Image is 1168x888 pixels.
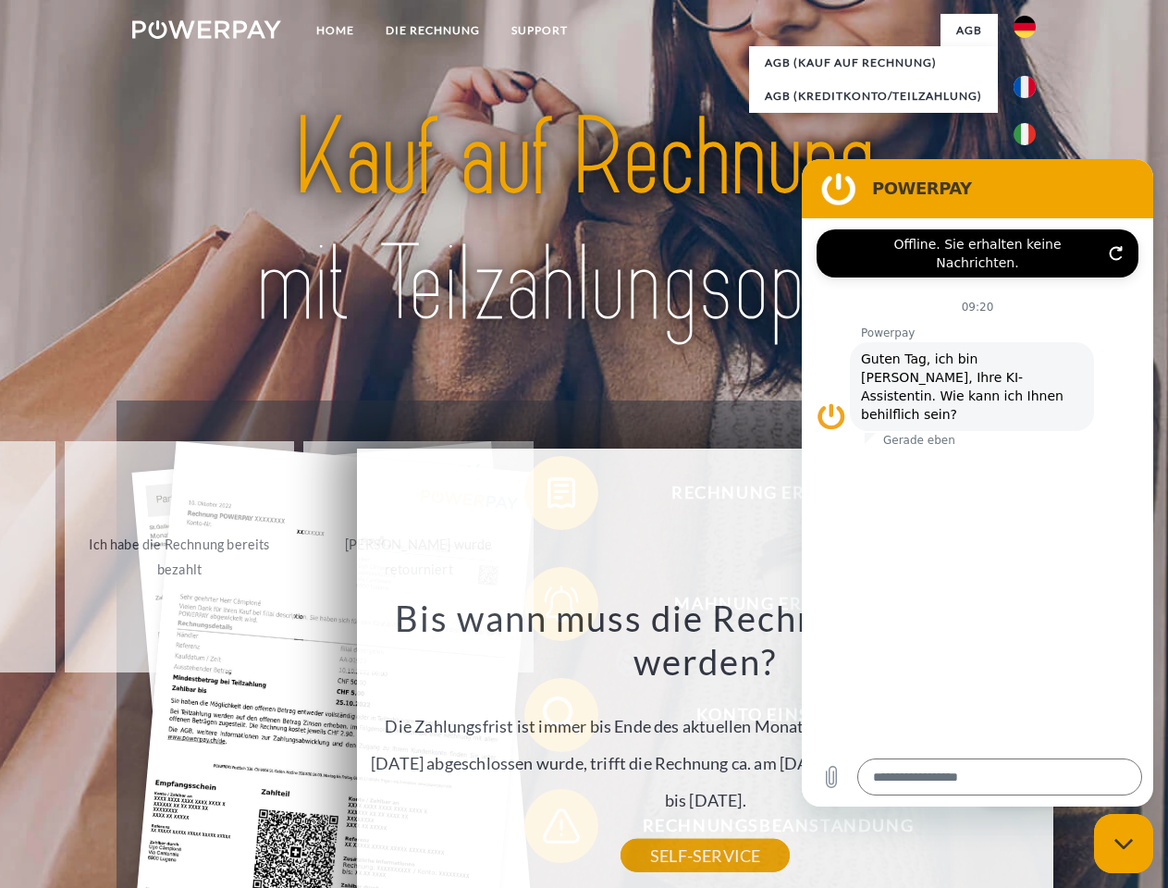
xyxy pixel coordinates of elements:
[314,532,523,582] div: [PERSON_NAME] wurde retourniert
[496,14,584,47] a: SUPPORT
[368,596,1043,856] div: Die Zahlungsfrist ist immer bis Ende des aktuellen Monats. Wenn die Bestellung z.B. am [DATE] abg...
[1014,16,1036,38] img: de
[749,80,998,113] a: AGB (Kreditkonto/Teilzahlung)
[1014,76,1036,98] img: fr
[177,89,991,354] img: title-powerpay_de.svg
[749,46,998,80] a: AGB (Kauf auf Rechnung)
[1014,123,1036,145] img: it
[802,159,1153,807] iframe: Messaging-Fenster
[301,14,370,47] a: Home
[368,596,1043,684] h3: Bis wann muss die Rechnung bezahlt werden?
[941,14,998,47] a: agb
[1094,814,1153,873] iframe: Schaltfläche zum Öffnen des Messaging-Fensters; Konversation läuft
[132,20,281,39] img: logo-powerpay-white.svg
[621,839,790,872] a: SELF-SERVICE
[76,532,284,582] div: Ich habe die Rechnung bereits bezahlt
[370,14,496,47] a: DIE RECHNUNG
